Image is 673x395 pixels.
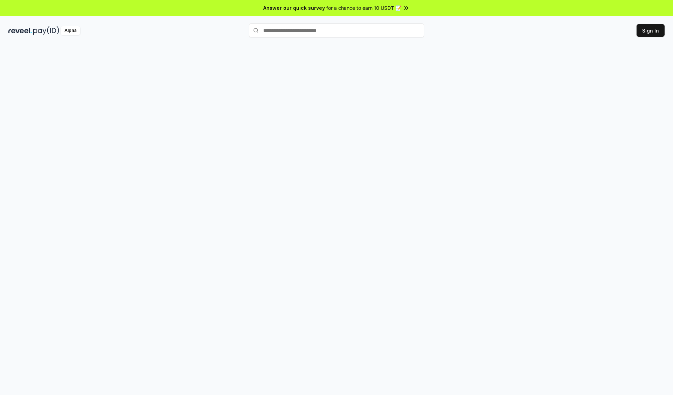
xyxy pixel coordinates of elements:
button: Sign In [637,24,665,37]
div: Alpha [61,26,80,35]
span: for a chance to earn 10 USDT 📝 [326,4,401,12]
img: reveel_dark [8,26,32,35]
img: pay_id [33,26,59,35]
span: Answer our quick survey [263,4,325,12]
